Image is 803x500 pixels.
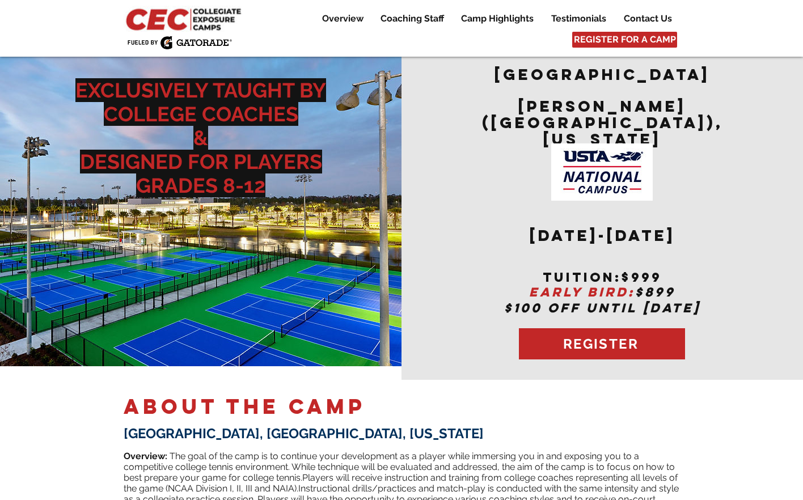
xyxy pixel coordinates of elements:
[455,12,539,26] p: Camp Highlights
[75,78,326,126] span: EXCLUSIVELY TAUGHT BY COLLEGE COACHES
[615,12,680,26] a: Contact Us
[314,12,371,26] a: Overview
[563,336,639,352] span: REGISTER
[124,451,675,483] span: ​ The goal of the camp is to continue your development as a player while immersing you in and exp...
[453,12,542,26] a: Camp Highlights
[193,126,208,150] span: &
[375,12,450,26] p: Coaching Staff
[529,284,635,300] span: EARLY BIRD:
[482,113,723,149] span: ([GEOGRAPHIC_DATA]), [US_STATE]
[504,300,700,316] span: $100 OFF UNTIL [DATE]
[519,328,685,359] button: REGISTER
[518,96,686,116] span: [PERSON_NAME]
[124,425,484,442] span: [GEOGRAPHIC_DATA], [GEOGRAPHIC_DATA], [US_STATE]
[495,65,710,84] span: [GEOGRAPHIC_DATA]
[530,226,675,245] span: [DATE]-[DATE]
[543,12,615,26] a: Testimonials
[546,12,612,26] p: Testimonials
[124,451,167,461] span: Overview:
[572,32,677,48] a: REGISTER FOR A CAMP
[618,12,678,26] p: Contact Us
[551,143,653,201] img: USTA Campus image_edited.jpg
[635,284,675,300] span: $899
[574,33,676,46] span: REGISTER FOR A CAMP
[124,393,366,420] span: ABOUT THE CAMP
[372,12,452,26] a: Coaching Staff
[124,472,678,494] span: Players will receive instruction and training from college coaches representing all levels of the...
[80,150,322,173] span: DESIGNED FOR PLAYERS
[316,12,369,26] p: Overview
[136,173,265,197] span: GRADES 8-12
[305,12,680,26] nav: Site
[124,6,246,32] img: CEC Logo Primary_edited.jpg
[127,36,232,49] img: Fueled by Gatorade.png
[543,269,662,285] span: tuition:$999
